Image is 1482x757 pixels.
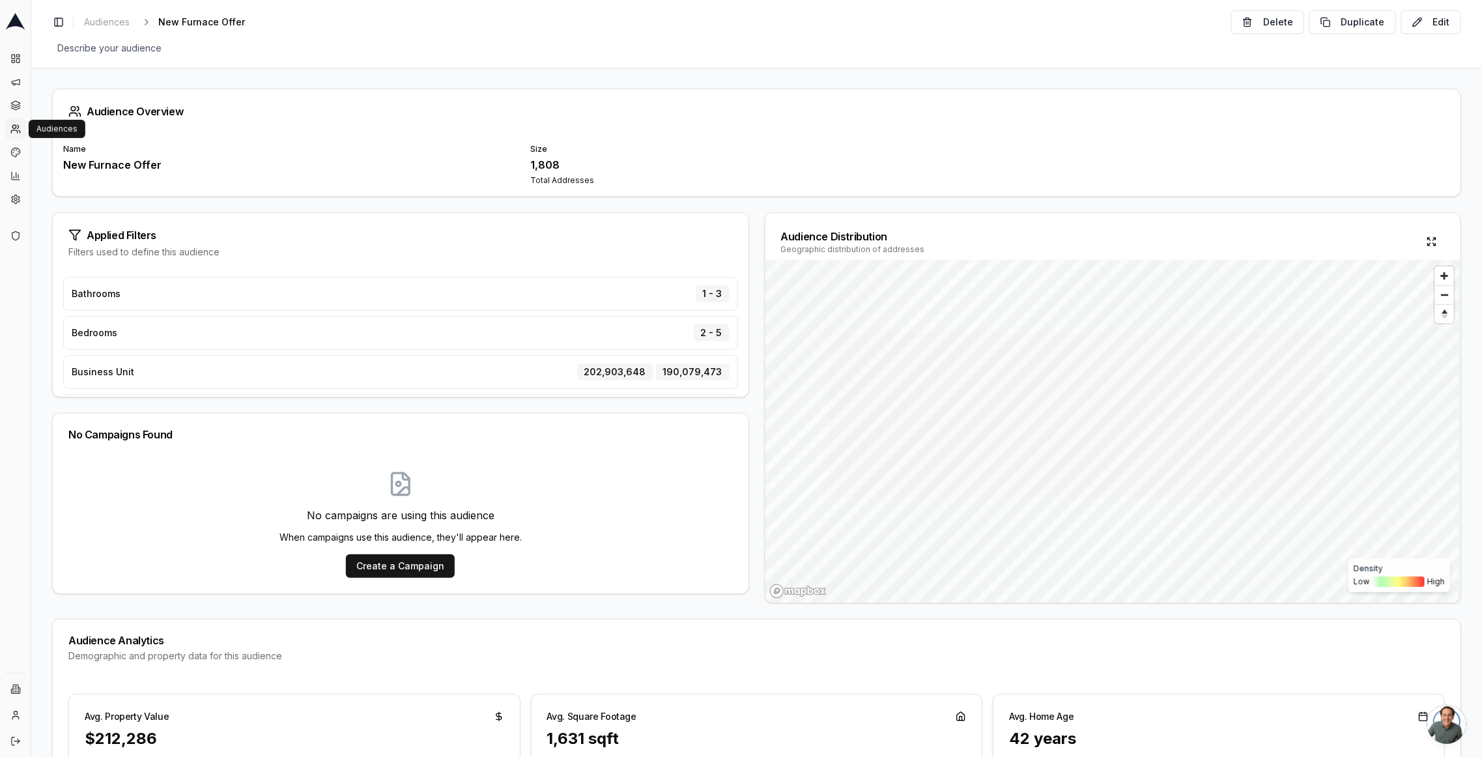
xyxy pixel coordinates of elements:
a: Audiences [79,13,135,31]
button: Edit [1401,10,1461,34]
button: Zoom out [1435,285,1454,304]
span: Low [1354,577,1370,587]
span: Bedrooms [72,326,117,339]
span: New Furnace Offer [158,16,245,29]
span: Zoom out [1435,286,1454,304]
div: $212,286 [85,728,504,749]
div: No Campaigns Found [68,429,733,440]
div: Geographic distribution of addresses [781,244,925,255]
span: Audiences [84,16,130,29]
div: Audience Distribution [781,229,925,244]
div: Name [63,144,515,154]
div: 1,631 sqft [547,728,967,749]
a: Mapbox homepage [769,584,827,599]
button: Zoom in [1435,266,1454,285]
button: Duplicate [1309,10,1396,34]
button: Log out [5,731,26,752]
p: When campaigns use this audience, they'll appear here. [279,531,522,544]
div: Audiences [29,120,85,138]
div: New Furnace Offer [63,157,515,173]
button: Reset bearing to north [1435,304,1454,323]
span: Business Unit [72,365,134,378]
div: 42 years [1009,728,1429,749]
div: Size [531,144,983,154]
div: 202,903,648 [577,364,653,380]
div: Audience Analytics [68,635,1445,646]
span: High [1427,577,1445,587]
canvas: Map [765,260,1459,603]
span: Bathrooms [72,287,121,300]
div: Demographic and property data for this audience [68,650,1445,663]
div: 2 - 5 [694,324,730,341]
div: Applied Filters [68,229,733,242]
div: 1 - 3 [696,285,730,302]
button: Create a Campaign [346,554,455,578]
div: Avg. Home Age [1009,710,1074,723]
div: 1,808 [531,157,983,173]
div: Open chat [1427,705,1466,744]
div: Total Addresses [531,175,983,186]
div: Filters used to define this audience [68,246,733,259]
span: Describe your audience [52,39,167,57]
div: Density [1354,564,1445,574]
button: Delete [1231,10,1304,34]
nav: breadcrumb [79,13,266,31]
p: No campaigns are using this audience [279,507,522,523]
div: 190,079,473 [656,364,730,380]
div: Avg. Square Footage [547,710,636,723]
div: Avg. Property Value [85,710,169,723]
span: Reset bearing to north [1433,306,1455,322]
div: Audience Overview [68,105,1445,118]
